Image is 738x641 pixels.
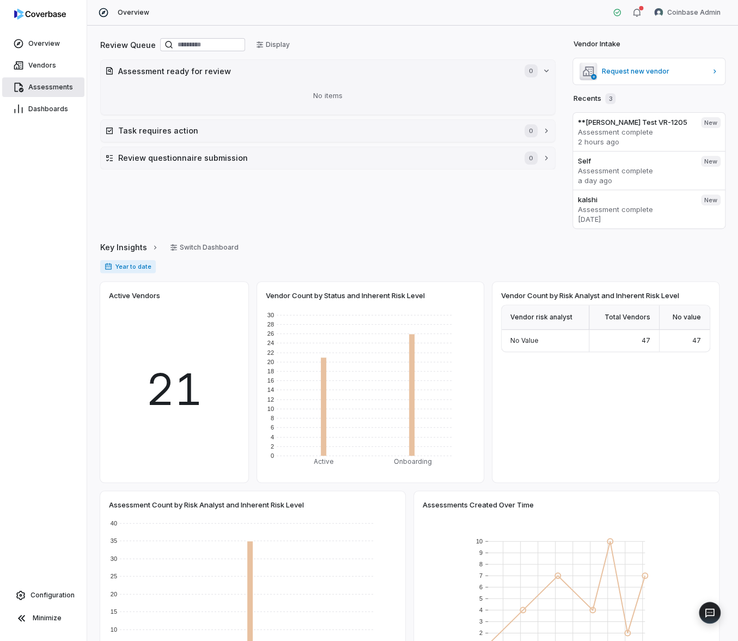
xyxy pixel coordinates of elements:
a: Vendors [2,56,84,75]
span: 47 [642,336,650,344]
span: 0 [524,152,538,165]
span: Assessments [28,83,73,92]
span: Vendor Count by Status and Inherent Risk Level [266,291,425,300]
a: Request new vendor [573,58,725,84]
span: Overview [28,39,60,48]
span: Configuration [31,591,75,600]
span: 21 [146,356,203,422]
h3: Self [577,156,692,166]
a: Assessments [2,77,84,97]
text: 0 [271,452,274,459]
span: Request new vendor [601,67,706,76]
text: 9 [479,549,483,556]
text: 40 [111,520,117,527]
a: Key Insights [100,236,159,259]
span: Overview [118,8,149,17]
span: New [701,156,721,167]
a: **[PERSON_NAME] Test VR-1205Assessment complete2 hours agoNew [573,113,725,151]
text: 28 [267,321,274,328]
text: 24 [267,340,274,346]
button: Display [249,37,296,53]
span: 0 [524,64,538,77]
text: 10 [111,626,117,633]
span: New [701,195,721,205]
span: Dashboards [28,105,68,113]
text: 22 [267,349,274,356]
h2: Assessment ready for review [118,65,514,77]
text: 2 [479,630,483,636]
h3: kalshi [577,195,692,204]
h2: Review questionnaire submission [118,152,514,164]
button: Assessment ready for review0 [101,60,555,82]
span: 3 [605,93,615,104]
span: Assessment Count by Risk Analyst and Inherent Risk Level [109,500,304,510]
p: Assessment complete [577,166,692,176]
span: Key Insights [100,241,147,253]
text: 20 [111,591,117,597]
a: Overview [2,34,84,53]
text: 4 [479,607,483,613]
text: 16 [267,377,274,384]
text: 5 [479,595,483,602]
text: 30 [267,312,274,318]
p: 2 hours ago [577,137,692,147]
span: Vendors [28,61,56,70]
p: Assessment complete [577,127,692,137]
h2: Vendor Intake [573,39,620,50]
text: 2 [271,443,274,450]
text: 26 [267,330,274,337]
h2: Recents [573,93,615,104]
button: Key Insights [97,236,162,259]
button: Review questionnaire submission0 [101,147,555,169]
a: Dashboards [2,99,84,119]
text: 4 [271,434,274,440]
div: Total Vendors [589,305,659,330]
h3: **[PERSON_NAME] Test VR-1205 [577,117,692,127]
p: Assessment complete [577,204,692,214]
text: 6 [479,584,483,590]
text: 6 [271,424,274,431]
div: Vendor risk analyst [502,305,589,330]
span: No Value [510,336,539,344]
text: 20 [267,359,274,365]
text: 8 [271,415,274,421]
a: SelfAssessment completea day agoNew [573,151,725,190]
button: Minimize [4,607,82,629]
span: 47 [692,336,701,344]
h2: Task requires action [118,125,514,136]
img: logo-D7KZi-bG.svg [14,9,66,20]
text: 25 [111,573,117,579]
div: No value [660,305,710,330]
text: 15 [111,608,117,615]
span: Assessments Created Over Time [423,500,534,510]
a: kalshiAssessment complete[DATE]New [573,190,725,228]
a: Configuration [4,585,82,605]
button: Switch Dashboard [163,239,245,256]
span: Year to date [100,260,156,273]
span: Vendor Count by Risk Analyst and Inherent Risk Level [501,291,679,300]
text: 10 [476,538,483,545]
text: 10 [267,406,274,412]
svg: Date range for report [105,263,112,270]
p: [DATE] [577,214,692,224]
button: Coinbase Admin avatarCoinbase Admin [648,4,727,21]
text: 8 [479,561,483,567]
span: 0 [524,124,538,137]
text: 7 [479,572,483,579]
h2: Review Queue [100,39,156,51]
text: 3 [479,618,483,625]
span: Active Vendors [109,291,160,300]
text: 30 [111,555,117,562]
img: Coinbase Admin avatar [654,8,663,17]
button: Task requires action0 [101,120,555,142]
p: a day ago [577,176,692,185]
span: Minimize [33,614,62,622]
span: New [701,117,721,128]
text: 35 [111,537,117,544]
text: 18 [267,368,274,374]
text: 14 [267,386,274,393]
text: 12 [267,396,274,403]
span: Coinbase Admin [667,8,721,17]
div: No items [105,82,551,110]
